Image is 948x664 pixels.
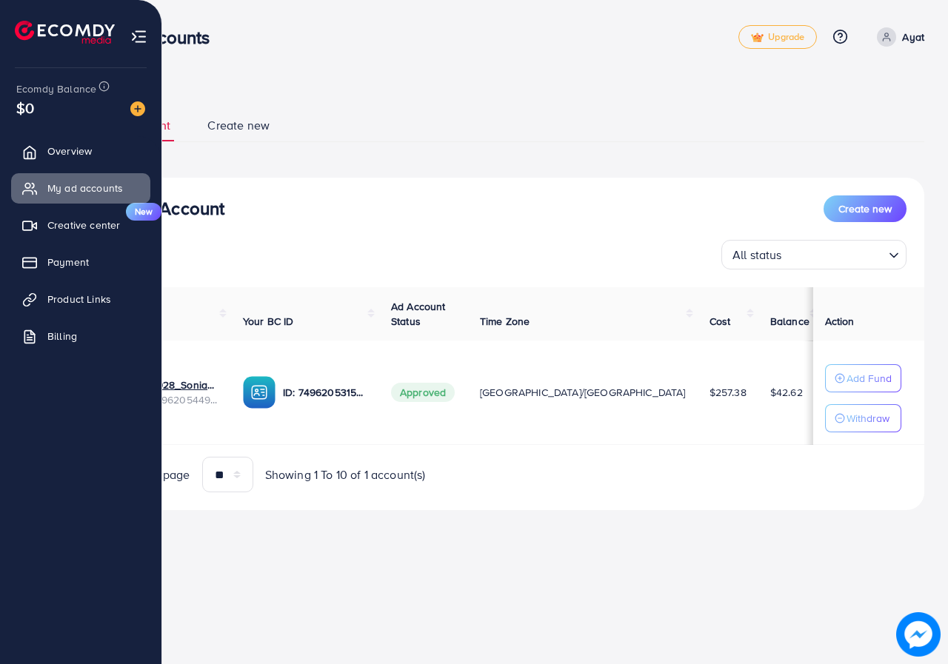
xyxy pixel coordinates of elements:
button: Create new [824,195,907,222]
span: Approved [391,383,455,402]
img: ic-ba-acc.ded83a64.svg [243,376,276,409]
span: Create new [838,201,892,216]
span: $0 [16,97,34,118]
input: Search for option [787,241,883,266]
button: Add Fund [825,364,901,392]
img: logo [15,21,115,44]
a: Creative centerNew [11,210,150,240]
a: Billing [11,321,150,351]
span: Cost [710,314,731,329]
span: Creative center [47,218,120,232]
span: Create new [207,117,270,134]
span: Billing [47,329,77,343]
img: image [130,101,145,116]
button: Withdraw [825,404,901,432]
span: Payment [47,255,89,269]
p: Add Fund [847,369,892,387]
span: Ecomdy Balance [16,81,96,96]
p: Ayat [902,28,924,46]
a: tickUpgrade [738,25,817,49]
span: Showing 1 To 10 of 1 account(s) [265,466,426,483]
span: ID: 7496205449335881744 [135,392,219,407]
a: Product Links [11,284,150,314]
span: Action [825,314,855,329]
span: New [126,203,161,221]
p: ID: 7496205315256598529 [283,383,367,401]
a: Overview [11,136,150,166]
span: My ad accounts [47,181,123,195]
span: $42.62 [770,385,803,400]
span: All status [730,244,785,266]
img: menu [130,28,147,45]
span: Balance [770,314,810,329]
span: [GEOGRAPHIC_DATA]/[GEOGRAPHIC_DATA] [480,385,686,400]
span: $257.38 [710,385,747,400]
span: Ad Account Status [391,299,446,329]
a: My ad accounts [11,173,150,203]
span: Upgrade [751,32,804,43]
div: <span class='underline'>1027928_Sonia_1745346351328</span></br>7496205449335881744 [135,378,219,408]
a: Payment [11,247,150,277]
h3: List Ad Account [101,198,224,219]
img: tick [751,33,764,43]
span: Overview [47,144,92,158]
a: Ayat [871,27,924,47]
span: Time Zone [480,314,530,329]
a: 1027928_Sonia_1745346351328 [135,378,219,392]
span: Product Links [47,292,111,306]
img: image [896,612,941,657]
p: Withdraw [847,409,889,427]
span: Your BC ID [243,314,294,329]
div: Search for option [721,240,907,269]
